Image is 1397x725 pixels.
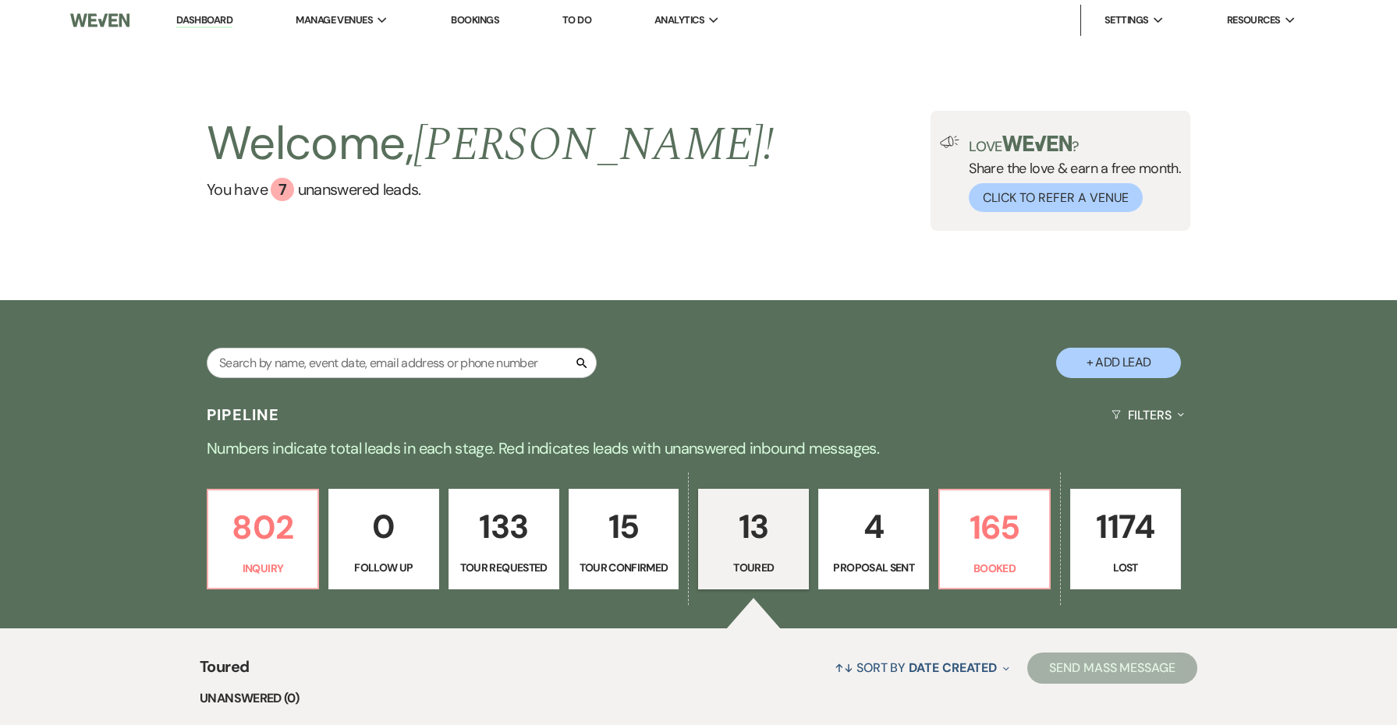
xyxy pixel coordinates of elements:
input: Search by name, event date, email address or phone number [207,348,597,378]
button: Send Mass Message [1027,652,1197,684]
img: Weven Logo [70,4,129,37]
p: Tour Confirmed [579,559,669,576]
a: Bookings [451,13,499,27]
a: To Do [562,13,591,27]
p: Inquiry [218,560,308,577]
button: + Add Lead [1056,348,1181,378]
div: Share the love & earn a free month. [959,136,1181,212]
p: 133 [459,500,549,553]
p: 1174 [1080,500,1171,553]
button: Sort By Date Created [828,647,1016,688]
a: 4Proposal Sent [818,489,929,590]
p: Tour Requested [459,559,549,576]
a: 13Toured [698,489,809,590]
span: ↑↓ [835,660,853,676]
a: 133Tour Requested [449,489,559,590]
p: 13 [708,500,799,553]
h2: Welcome, [207,111,774,178]
p: 4 [828,500,919,553]
a: 1174Lost [1070,489,1181,590]
span: Date Created [909,660,997,676]
a: You have 7 unanswered leads. [207,178,774,201]
p: Toured [708,559,799,576]
p: Lost [1080,559,1171,576]
a: 0Follow Up [328,489,439,590]
img: loud-speaker-illustration.svg [940,136,959,148]
p: Love ? [969,136,1181,154]
p: Proposal Sent [828,559,919,576]
span: Analytics [654,12,704,28]
span: Manage Venues [296,12,373,28]
a: 802Inquiry [207,489,319,590]
a: 15Tour Confirmed [569,489,679,590]
img: weven-logo-green.svg [1002,136,1072,151]
button: Click to Refer a Venue [969,183,1143,212]
span: Toured [200,655,249,688]
a: 165Booked [938,489,1051,590]
a: Dashboard [176,13,232,28]
li: Unanswered (0) [200,688,1197,709]
button: Filters [1105,394,1190,436]
p: Follow Up [339,559,429,576]
div: 7 [271,178,294,201]
span: [PERSON_NAME] ! [413,109,774,181]
p: Numbers indicate total leads in each stage. Red indicates leads with unanswered inbound messages. [137,436,1260,461]
span: Settings [1104,12,1149,28]
p: 0 [339,500,429,553]
p: Booked [949,560,1040,577]
p: 15 [579,500,669,553]
span: Resources [1227,12,1281,28]
p: 802 [218,501,308,553]
p: 165 [949,501,1040,553]
h3: Pipeline [207,404,280,426]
